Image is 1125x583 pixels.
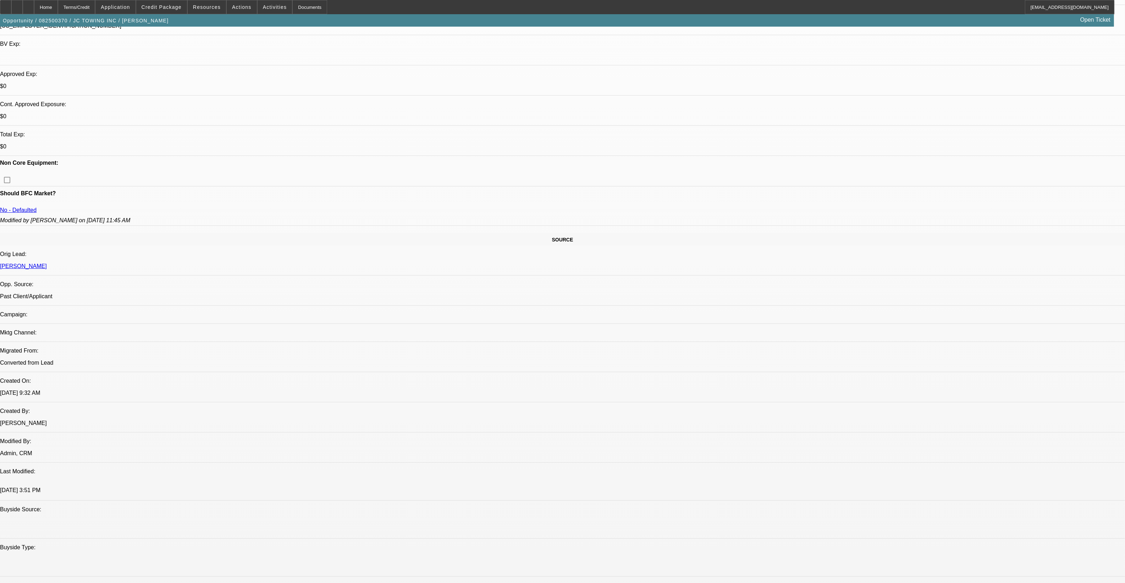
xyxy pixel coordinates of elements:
[232,4,252,10] span: Actions
[227,0,257,14] button: Actions
[263,4,287,10] span: Activities
[3,18,169,23] span: Opportunity / 082500370 / JC TOWING INC / [PERSON_NAME]
[136,0,187,14] button: Credit Package
[95,0,135,14] button: Application
[188,0,226,14] button: Resources
[258,0,292,14] button: Activities
[552,237,573,243] span: SOURCE
[193,4,221,10] span: Resources
[101,4,130,10] span: Application
[1077,14,1113,26] a: Open Ticket
[142,4,182,10] span: Credit Package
